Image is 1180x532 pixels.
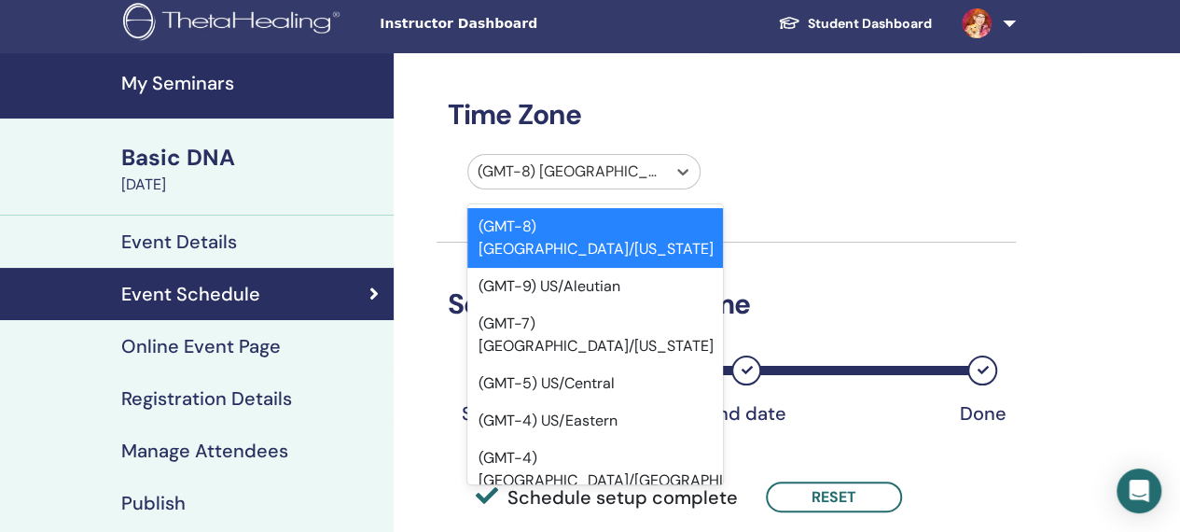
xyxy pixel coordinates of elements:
[467,268,724,305] div: (GMT-9) US/Aleutian
[121,335,281,357] h4: Online Event Page
[380,14,659,34] span: Instructor Dashboard
[467,305,724,365] div: (GMT-7) [GEOGRAPHIC_DATA]/[US_STATE]
[467,440,724,522] div: (GMT-4) [GEOGRAPHIC_DATA]/[GEOGRAPHIC_DATA]-[US_STATE]
[437,287,1016,321] h3: Seminar Date and Time
[700,402,793,425] div: End date
[467,365,724,402] div: (GMT-5) US/Central
[437,98,1016,132] h3: Time Zone
[476,483,738,511] span: Schedule setup complete
[121,283,260,305] h4: Event Schedule
[962,8,992,38] img: default.jpg
[467,208,724,268] div: (GMT-8) [GEOGRAPHIC_DATA]/[US_STATE]
[467,402,724,440] div: (GMT-4) US/Eastern
[121,492,186,514] h4: Publish
[778,15,800,31] img: graduation-cap-white.svg
[121,231,237,253] h4: Event Details
[121,440,288,462] h4: Manage Attendees
[1117,469,1161,513] div: Open Intercom Messenger
[459,402,552,425] div: Start date
[936,402,1029,425] div: Done
[763,7,947,41] a: Student Dashboard
[121,174,382,196] div: [DATE]
[123,3,346,45] img: logo.png
[121,72,382,94] h4: My Seminars
[121,142,382,174] div: Basic DNA
[766,482,902,512] button: Reset
[110,142,394,196] a: Basic DNA[DATE]
[121,387,292,410] h4: Registration Details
